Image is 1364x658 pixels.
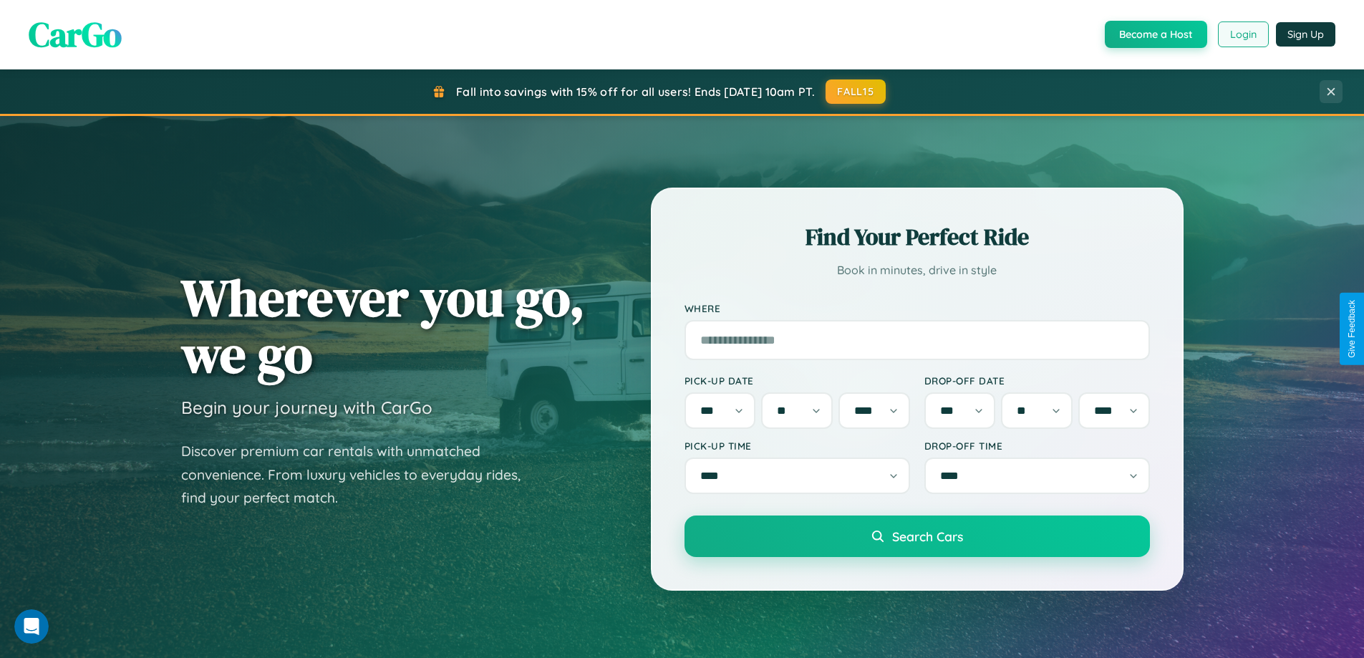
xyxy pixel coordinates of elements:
label: Pick-up Time [685,440,910,452]
iframe: Intercom live chat [14,609,49,644]
p: Discover premium car rentals with unmatched convenience. From luxury vehicles to everyday rides, ... [181,440,539,510]
h3: Begin your journey with CarGo [181,397,432,418]
button: Login [1218,21,1269,47]
span: Fall into savings with 15% off for all users! Ends [DATE] 10am PT. [456,84,815,99]
label: Pick-up Date [685,374,910,387]
span: CarGo [29,11,122,58]
button: Become a Host [1105,21,1207,48]
span: Search Cars [892,528,963,544]
div: Give Feedback [1347,300,1357,358]
p: Book in minutes, drive in style [685,260,1150,281]
button: Sign Up [1276,22,1335,47]
label: Drop-off Time [924,440,1150,452]
label: Drop-off Date [924,374,1150,387]
h1: Wherever you go, we go [181,269,585,382]
button: FALL15 [826,79,886,104]
button: Search Cars [685,516,1150,557]
h2: Find Your Perfect Ride [685,221,1150,253]
label: Where [685,302,1150,314]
